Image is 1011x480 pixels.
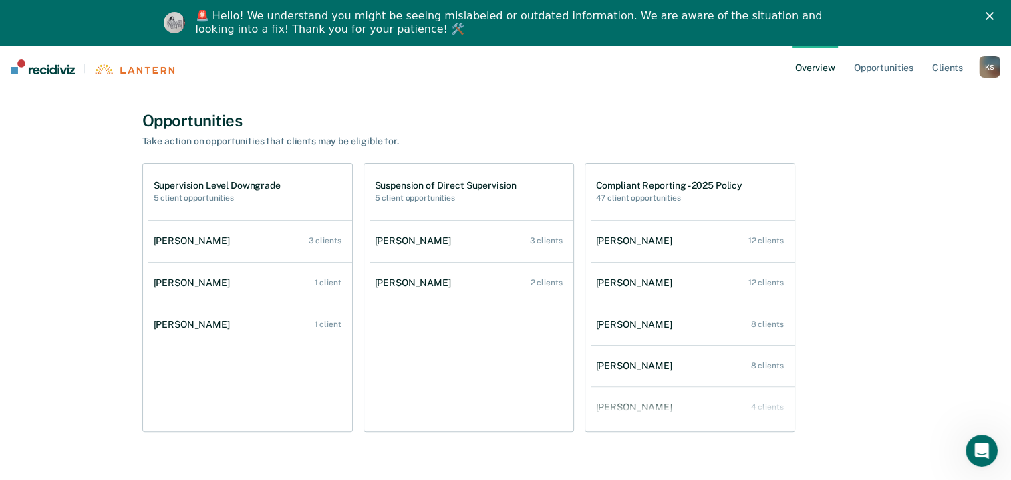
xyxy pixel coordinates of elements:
[751,402,784,412] div: 4 clients
[375,193,517,203] h2: 5 client opportunities
[142,111,869,130] div: Opportunities
[154,180,281,191] h1: Supervision Level Downgrade
[314,278,341,287] div: 1 client
[596,402,678,413] div: [PERSON_NAME]
[11,59,174,74] a: |
[591,264,795,302] a: [PERSON_NAME] 12 clients
[591,222,795,260] a: [PERSON_NAME] 12 clients
[314,320,341,329] div: 1 client
[370,264,573,302] a: [PERSON_NAME] 2 clients
[748,236,784,245] div: 12 clients
[792,45,838,88] a: Overview
[929,45,966,88] a: Clients
[591,347,795,385] a: [PERSON_NAME] 8 clients
[751,361,784,370] div: 8 clients
[370,222,573,260] a: [PERSON_NAME] 3 clients
[309,236,341,245] div: 3 clients
[596,180,742,191] h1: Compliant Reporting - 2025 Policy
[979,56,1000,78] div: K S
[142,136,610,147] div: Take action on opportunities that clients may be eligible for.
[966,435,998,467] iframe: Intercom live chat
[148,264,352,302] a: [PERSON_NAME] 1 client
[591,388,795,427] a: [PERSON_NAME] 4 clients
[596,235,678,247] div: [PERSON_NAME]
[751,320,784,329] div: 8 clients
[75,63,94,74] span: |
[94,64,174,74] img: Lantern
[11,59,75,74] img: Recidiviz
[375,235,456,247] div: [PERSON_NAME]
[196,9,827,36] div: 🚨 Hello! We understand you might be seeing mislabeled or outdated information. We are aware of th...
[596,360,678,372] div: [PERSON_NAME]
[154,319,235,330] div: [PERSON_NAME]
[591,306,795,344] a: [PERSON_NAME] 8 clients
[154,235,235,247] div: [PERSON_NAME]
[164,12,185,33] img: Profile image for Kim
[596,193,742,203] h2: 47 client opportunities
[148,222,352,260] a: [PERSON_NAME] 3 clients
[375,277,456,289] div: [PERSON_NAME]
[375,180,517,191] h1: Suspension of Direct Supervision
[596,319,678,330] div: [PERSON_NAME]
[748,278,784,287] div: 12 clients
[531,278,563,287] div: 2 clients
[596,277,678,289] div: [PERSON_NAME]
[154,193,281,203] h2: 5 client opportunities
[154,277,235,289] div: [PERSON_NAME]
[986,12,999,20] div: Close
[148,306,352,344] a: [PERSON_NAME] 1 client
[979,56,1000,78] button: KS
[530,236,563,245] div: 3 clients
[851,45,916,88] a: Opportunities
